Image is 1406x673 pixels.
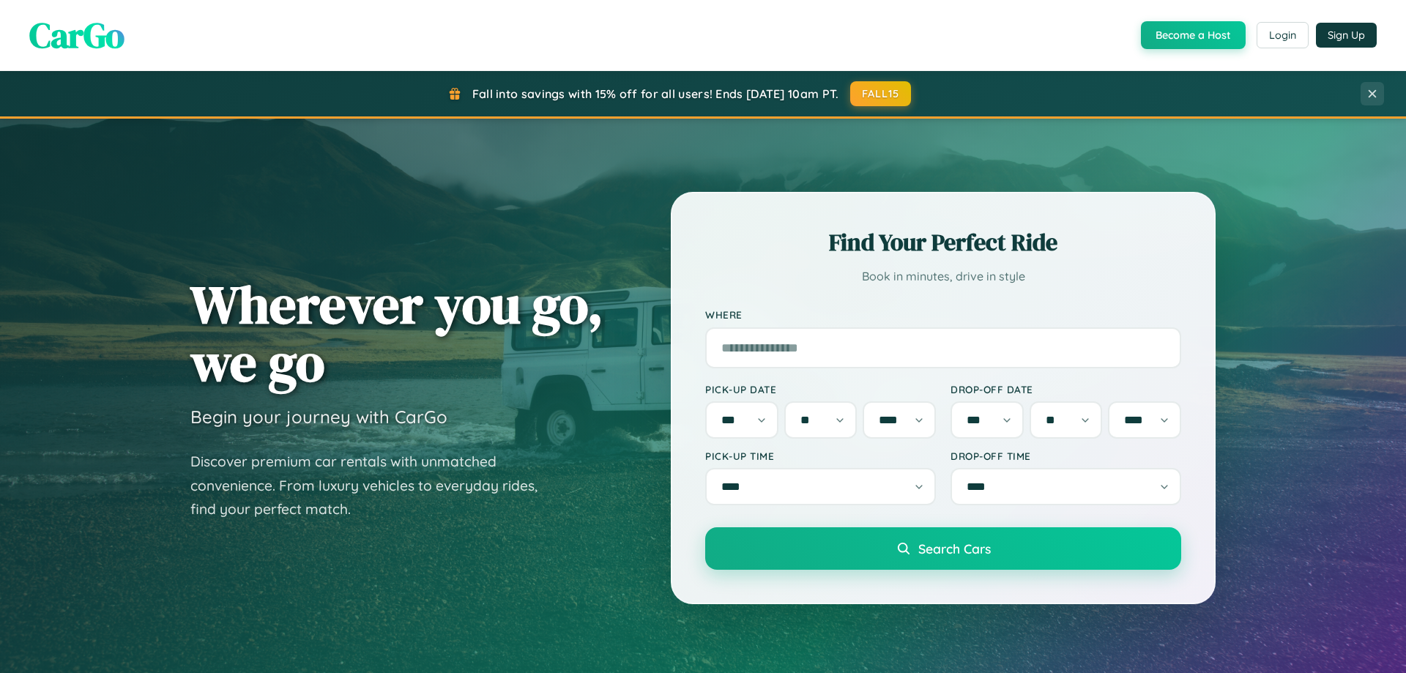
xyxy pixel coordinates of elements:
label: Drop-off Time [951,450,1181,462]
button: FALL15 [850,81,912,106]
span: Fall into savings with 15% off for all users! Ends [DATE] 10am PT. [472,86,839,101]
h1: Wherever you go, we go [190,275,603,391]
label: Pick-up Time [705,450,936,462]
p: Discover premium car rentals with unmatched convenience. From luxury vehicles to everyday rides, ... [190,450,557,521]
button: Login [1257,22,1309,48]
span: Search Cars [918,540,991,557]
h3: Begin your journey with CarGo [190,406,447,428]
span: CarGo [29,11,124,59]
label: Drop-off Date [951,383,1181,395]
label: Pick-up Date [705,383,936,395]
label: Where [705,309,1181,321]
button: Become a Host [1141,21,1246,49]
button: Sign Up [1316,23,1377,48]
h2: Find Your Perfect Ride [705,226,1181,259]
p: Book in minutes, drive in style [705,266,1181,287]
button: Search Cars [705,527,1181,570]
